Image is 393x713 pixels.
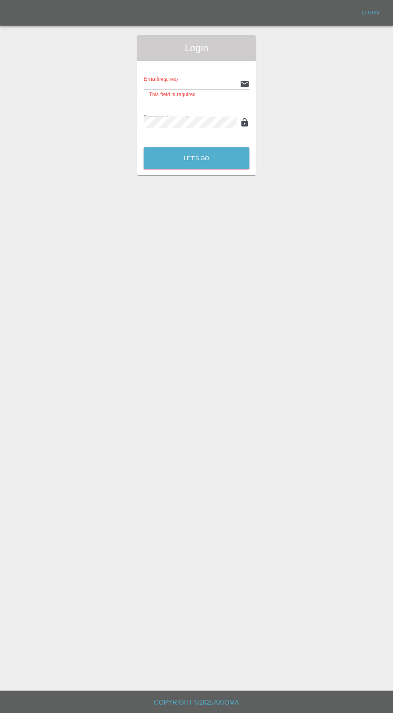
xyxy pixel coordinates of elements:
span: Login [144,42,249,54]
button: Let's Go [144,147,249,169]
small: (required) [169,115,189,120]
a: Login [358,7,383,19]
h6: Copyright © 2025 Axioma [6,697,387,708]
span: Email [144,76,178,82]
p: This field is required [149,91,244,99]
small: (required) [158,77,178,82]
span: Password [144,114,188,121]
